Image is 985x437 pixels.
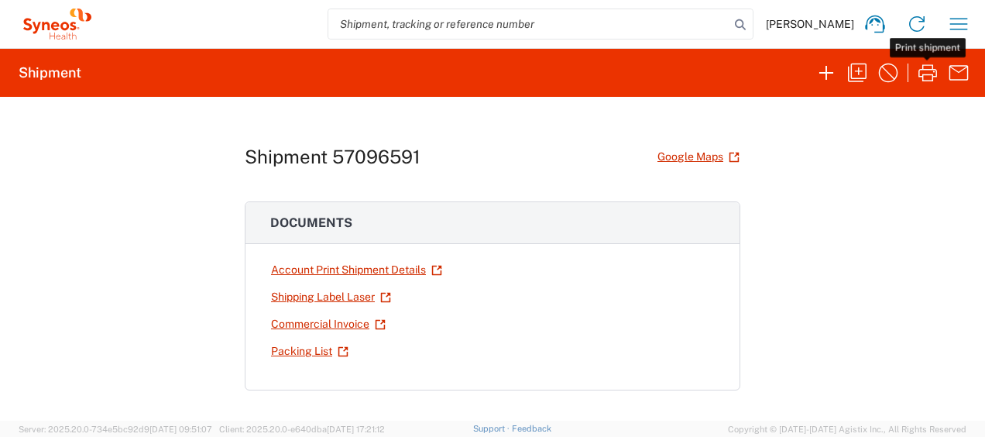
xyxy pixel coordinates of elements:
h1: Shipment 57096591 [245,146,420,168]
span: [DATE] 09:51:07 [149,425,212,434]
span: Client: 2025.20.0-e640dba [219,425,385,434]
span: [DATE] 17:21:12 [327,425,385,434]
a: Packing List [270,338,349,365]
span: [PERSON_NAME] [766,17,854,31]
span: Documents [270,215,352,230]
a: Google Maps [657,143,740,170]
span: Copyright © [DATE]-[DATE] Agistix Inc., All Rights Reserved [728,422,966,436]
a: Commercial Invoice [270,311,386,338]
span: Server: 2025.20.0-734e5bc92d9 [19,425,212,434]
a: Support [473,424,512,433]
a: Feedback [512,424,551,433]
h2: Shipment [19,64,81,82]
a: Account Print Shipment Details [270,256,443,284]
a: Shipping Label Laser [270,284,392,311]
input: Shipment, tracking or reference number [328,9,729,39]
